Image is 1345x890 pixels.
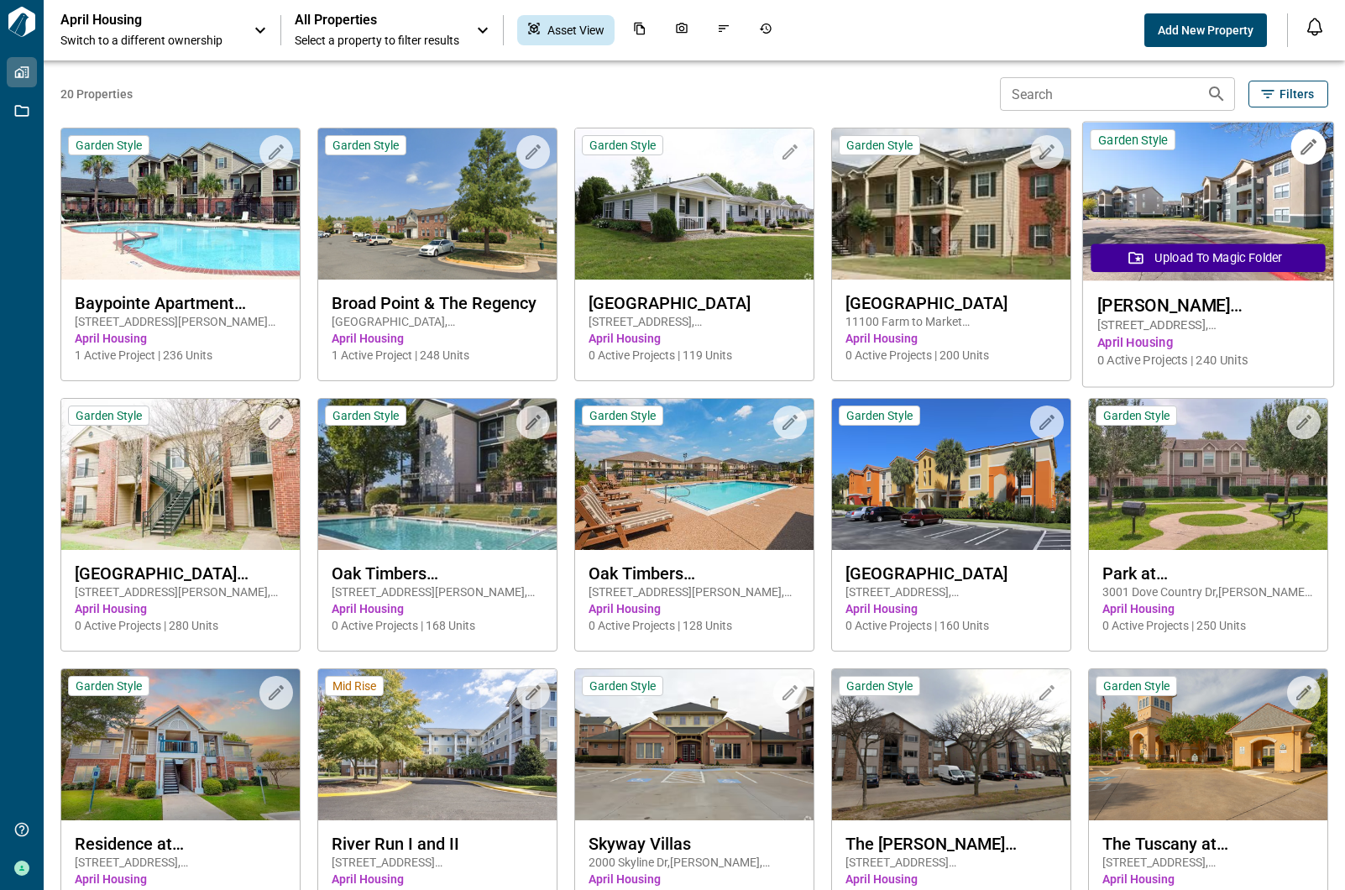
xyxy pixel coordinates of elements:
[1158,22,1253,39] span: Add New Property
[846,678,913,694] span: Garden Style
[575,669,814,820] img: property-asset
[332,563,543,584] span: Oak Timbers [GEOGRAPHIC_DATA]
[75,600,286,617] span: April Housing
[589,854,800,871] span: 2000 Skyline Dr , [PERSON_NAME] , [GEOGRAPHIC_DATA]
[318,669,557,820] img: property-asset
[832,128,1070,280] img: property-asset
[589,330,800,347] span: April Housing
[845,854,1057,871] span: [STREET_ADDRESS][PERSON_NAME] , Garland , [GEOGRAPHIC_DATA]
[845,584,1057,600] span: [STREET_ADDRESS] , [GEOGRAPHIC_DATA] , FL
[1102,600,1314,617] span: April Housing
[1248,81,1328,107] button: Filters
[589,138,656,153] span: Garden Style
[832,399,1070,550] img: property-asset
[75,347,286,364] span: 1 Active Project | 236 Units
[332,617,543,634] span: 0 Active Projects | 168 Units
[832,669,1070,820] img: property-asset
[707,15,741,45] div: Issues & Info
[845,617,1057,634] span: 0 Active Projects | 160 Units
[295,12,459,29] span: All Properties
[1097,352,1320,369] span: 0 Active Projects | 240 Units
[332,408,399,423] span: Garden Style
[60,86,993,102] span: 20 Properties
[61,128,300,280] img: property-asset
[332,293,543,313] span: Broad Point & The Regency
[60,12,212,29] p: April Housing
[318,128,557,280] img: property-asset
[75,293,286,313] span: Baypointe Apartment Homes
[332,330,543,347] span: April Housing
[75,563,286,584] span: [GEOGRAPHIC_DATA][PERSON_NAME]
[332,313,543,330] span: [GEOGRAPHIC_DATA], [STREET_ADDRESS] , Manassas , VA
[589,617,800,634] span: 0 Active Projects | 128 Units
[845,871,1057,887] span: April Housing
[318,399,557,550] img: property-asset
[749,15,782,45] div: Job History
[1083,123,1333,281] img: property-asset
[845,563,1057,584] span: [GEOGRAPHIC_DATA]
[1091,243,1325,272] button: Upload to Magic Folder
[332,138,399,153] span: Garden Style
[60,32,237,49] span: Switch to a different ownership
[589,313,800,330] span: [STREET_ADDRESS] , [GEOGRAPHIC_DATA] , VA
[589,600,800,617] span: April Housing
[75,617,286,634] span: 0 Active Projects | 280 Units
[846,138,913,153] span: Garden Style
[1301,13,1328,40] button: Open notification feed
[589,678,656,694] span: Garden Style
[1102,854,1314,871] span: [STREET_ADDRESS] , [GEOGRAPHIC_DATA] , [GEOGRAPHIC_DATA]
[1098,132,1168,148] span: Garden Style
[1144,13,1267,47] button: Add New Property
[1097,295,1320,316] span: [PERSON_NAME][GEOGRAPHIC_DATA]
[76,678,142,694] span: Garden Style
[75,584,286,600] span: [STREET_ADDRESS][PERSON_NAME] , [GEOGRAPHIC_DATA] , [GEOGRAPHIC_DATA]
[1102,584,1314,600] span: 3001 Dove Country Dr , [PERSON_NAME] , [GEOGRAPHIC_DATA]
[1200,77,1233,111] button: Search properties
[845,293,1057,313] span: [GEOGRAPHIC_DATA]
[332,600,543,617] span: April Housing
[589,563,800,584] span: Oak Timbers [GEOGRAPHIC_DATA]
[589,834,800,854] span: Skyway Villas
[1089,669,1327,820] img: property-asset
[1102,563,1314,584] span: Park at [GEOGRAPHIC_DATA]
[589,293,800,313] span: [GEOGRAPHIC_DATA]
[332,347,543,364] span: 1 Active Project | 248 Units
[589,408,656,423] span: Garden Style
[332,834,543,854] span: River Run I and II
[332,678,376,694] span: Mid Rise
[1097,334,1320,352] span: April Housing
[332,871,543,887] span: April Housing
[589,347,800,364] span: 0 Active Projects | 119 Units
[589,871,800,887] span: April Housing
[1102,871,1314,887] span: April Housing
[75,854,286,871] span: [STREET_ADDRESS] , [GEOGRAPHIC_DATA] , [GEOGRAPHIC_DATA]
[1103,678,1170,694] span: Garden Style
[332,584,543,600] span: [STREET_ADDRESS][PERSON_NAME] , [GEOGRAPHIC_DATA] , [GEOGRAPHIC_DATA]
[845,330,1057,347] span: April Housing
[623,15,657,45] div: Documents
[575,399,814,550] img: property-asset
[75,834,286,854] span: Residence at [GEOGRAPHIC_DATA]
[1089,399,1327,550] img: property-asset
[547,22,604,39] span: Asset View
[332,854,543,871] span: [STREET_ADDRESS][PERSON_NAME] , Woodbridge , VA
[1280,86,1314,102] span: Filters
[75,330,286,347] span: April Housing
[1097,317,1320,334] span: [STREET_ADDRESS] , [GEOGRAPHIC_DATA] , [GEOGRAPHIC_DATA]
[845,347,1057,364] span: 0 Active Projects | 200 Units
[589,584,800,600] span: [STREET_ADDRESS][PERSON_NAME] , [GEOGRAPHIC_DATA] , [GEOGRAPHIC_DATA]
[1102,617,1314,634] span: 0 Active Projects | 250 Units
[75,313,286,330] span: [STREET_ADDRESS][PERSON_NAME][PERSON_NAME] , [PERSON_NAME] , [GEOGRAPHIC_DATA]
[75,871,286,887] span: April Housing
[517,15,615,45] div: Asset View
[61,399,300,550] img: property-asset
[76,408,142,423] span: Garden Style
[665,15,699,45] div: Photos
[76,138,142,153] span: Garden Style
[1103,408,1170,423] span: Garden Style
[1102,834,1314,854] span: The Tuscany at [GEOGRAPHIC_DATA]
[295,32,459,49] span: Select a property to filter results
[845,600,1057,617] span: April Housing
[61,669,300,820] img: property-asset
[845,834,1057,854] span: The [PERSON_NAME] Apartment Homes 2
